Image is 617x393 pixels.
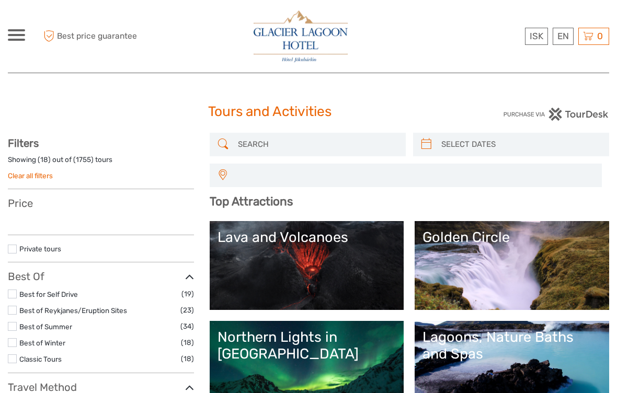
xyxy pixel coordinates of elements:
div: Lava and Volcanoes [218,229,396,246]
label: 1755 [76,155,91,165]
a: Best of Reykjanes/Eruption Sites [19,306,127,315]
span: (18) [181,337,194,349]
span: ISK [530,31,543,41]
img: 2790-86ba44ba-e5e5-4a53-8ab7-28051417b7bc_logo_big.jpg [254,10,348,62]
span: 0 [596,31,604,41]
span: (34) [180,320,194,332]
a: Private tours [19,245,61,253]
a: Golden Circle [422,229,601,302]
a: Best for Self Drive [19,290,78,298]
img: PurchaseViaTourDesk.png [503,108,609,121]
span: (19) [181,288,194,300]
a: Clear all filters [8,171,53,180]
a: Best of Winter [19,339,65,347]
span: (23) [180,304,194,316]
a: Lava and Volcanoes [218,229,396,302]
div: Northern Lights in [GEOGRAPHIC_DATA] [218,329,396,363]
label: 18 [40,155,48,165]
input: SELECT DATES [437,135,604,154]
h3: Best Of [8,270,194,283]
a: Best of Summer [19,322,72,331]
span: Best price guarantee [41,28,158,45]
strong: Filters [8,137,39,149]
span: (18) [181,353,194,365]
div: Golden Circle [422,229,601,246]
h1: Tours and Activities [208,103,408,120]
b: Top Attractions [210,194,293,209]
input: SEARCH [234,135,401,154]
div: Showing ( ) out of ( ) tours [8,155,194,171]
h3: Price [8,197,194,210]
a: Classic Tours [19,355,62,363]
div: Lagoons, Nature Baths and Spas [422,329,601,363]
div: EN [553,28,574,45]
